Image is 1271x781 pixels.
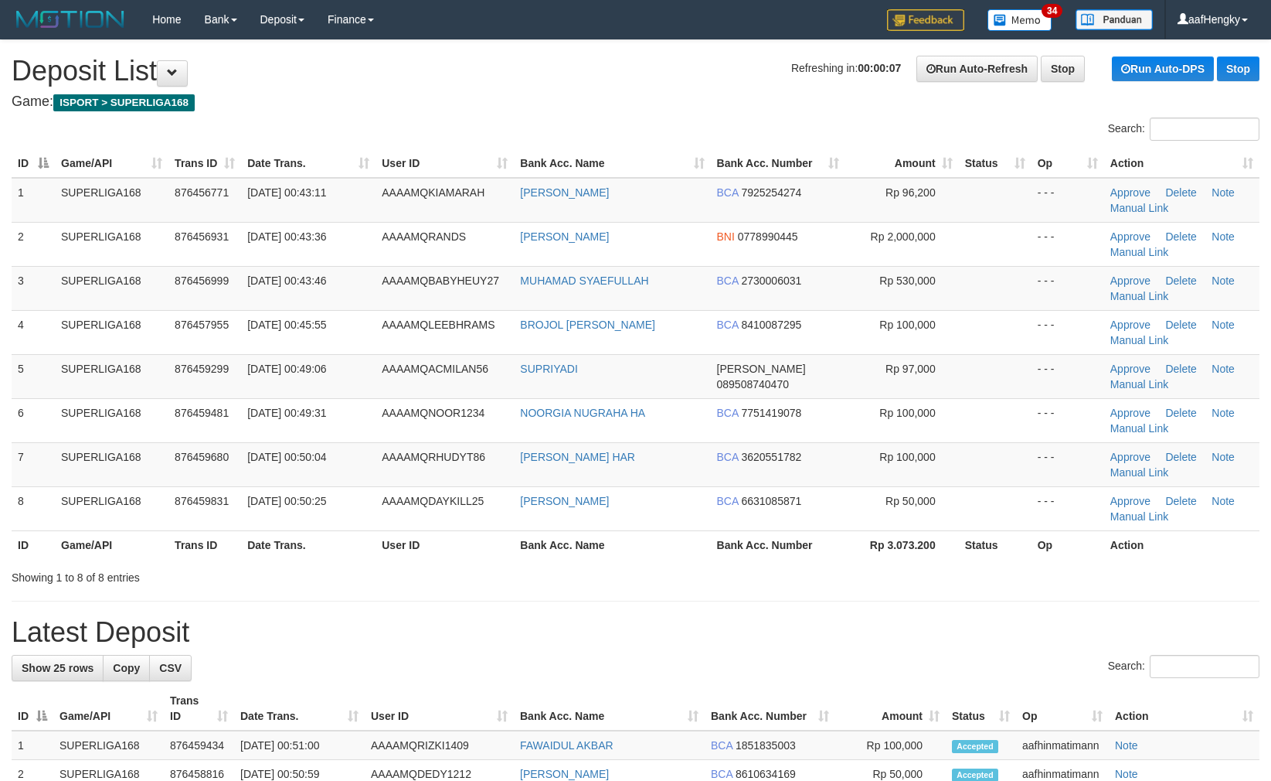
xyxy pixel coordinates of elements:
[1217,56,1259,81] a: Stop
[520,230,609,243] a: [PERSON_NAME]
[241,530,376,559] th: Date Trans.
[520,363,577,375] a: SUPRIYADI
[1212,407,1235,419] a: Note
[1031,222,1104,266] td: - - -
[12,94,1259,110] h4: Game:
[159,662,182,674] span: CSV
[1041,56,1085,82] a: Stop
[12,56,1259,87] h1: Deposit List
[12,530,55,559] th: ID
[55,266,168,310] td: SUPERLIGA168
[382,451,485,463] span: AAAAMQRHUDYT86
[1031,442,1104,486] td: - - -
[12,222,55,266] td: 2
[113,662,140,674] span: Copy
[835,687,946,731] th: Amount: activate to sort column ascending
[247,186,326,199] span: [DATE] 00:43:11
[717,186,739,199] span: BCA
[711,739,732,752] span: BCA
[1212,319,1235,331] a: Note
[845,149,959,178] th: Amount: activate to sort column ascending
[382,495,484,507] span: AAAAMQDAYKILL25
[12,655,104,681] a: Show 25 rows
[247,407,326,419] span: [DATE] 00:49:31
[1212,186,1235,199] a: Note
[1110,246,1169,258] a: Manual Link
[1031,354,1104,398] td: - - -
[845,530,959,559] th: Rp 3.073.200
[1110,422,1169,435] a: Manual Link
[1031,310,1104,354] td: - - -
[1110,451,1150,463] a: Approve
[12,617,1259,648] h1: Latest Deposit
[1165,363,1196,375] a: Delete
[55,149,168,178] th: Game/API: activate to sort column ascending
[55,354,168,398] td: SUPERLIGA168
[520,768,609,780] a: [PERSON_NAME]
[175,363,229,375] span: 876459299
[175,407,229,419] span: 876459481
[12,564,518,585] div: Showing 1 to 8 of 8 entries
[916,56,1038,82] a: Run Auto-Refresh
[1150,118,1259,141] input: Search:
[879,451,935,463] span: Rp 100,000
[55,486,168,530] td: SUPERLIGA168
[885,186,936,199] span: Rp 96,200
[887,9,964,31] img: Feedback.jpg
[1165,451,1196,463] a: Delete
[520,186,609,199] a: [PERSON_NAME]
[382,363,488,375] span: AAAAMQACMILAN56
[53,94,195,111] span: ISPORT > SUPERLIGA168
[241,149,376,178] th: Date Trans.: activate to sort column ascending
[1104,530,1259,559] th: Action
[717,275,739,287] span: BCA
[382,275,499,287] span: AAAAMQBABYHEUY27
[711,149,845,178] th: Bank Acc. Number: activate to sort column ascending
[1110,186,1150,199] a: Approve
[376,530,514,559] th: User ID
[711,530,845,559] th: Bank Acc. Number
[736,768,796,780] span: Copy 8610634169 to clipboard
[885,363,936,375] span: Rp 97,000
[1110,202,1169,214] a: Manual Link
[164,687,234,731] th: Trans ID: activate to sort column ascending
[858,62,901,74] strong: 00:00:07
[791,62,901,74] span: Refreshing in:
[1110,275,1150,287] a: Approve
[382,407,484,419] span: AAAAMQNOOR1234
[705,687,835,731] th: Bank Acc. Number: activate to sort column ascending
[1031,149,1104,178] th: Op: activate to sort column ascending
[12,310,55,354] td: 4
[711,768,732,780] span: BCA
[1110,290,1169,302] a: Manual Link
[1212,363,1235,375] a: Note
[175,275,229,287] span: 876456999
[103,655,150,681] a: Copy
[175,230,229,243] span: 876456931
[12,8,129,31] img: MOTION_logo.png
[55,442,168,486] td: SUPERLIGA168
[1165,186,1196,199] a: Delete
[879,319,935,331] span: Rp 100,000
[520,319,655,331] a: BROJOL [PERSON_NAME]
[12,354,55,398] td: 5
[717,495,739,507] span: BCA
[1110,466,1169,479] a: Manual Link
[1110,334,1169,346] a: Manual Link
[741,186,801,199] span: Copy 7925254274 to clipboard
[12,178,55,223] td: 1
[1165,230,1196,243] a: Delete
[952,740,998,753] span: Accepted
[12,266,55,310] td: 3
[175,319,229,331] span: 876457955
[53,687,164,731] th: Game/API: activate to sort column ascending
[12,486,55,530] td: 8
[1031,530,1104,559] th: Op
[1212,495,1235,507] a: Note
[959,530,1031,559] th: Status
[55,178,168,223] td: SUPERLIGA168
[514,149,710,178] th: Bank Acc. Name: activate to sort column ascending
[12,149,55,178] th: ID: activate to sort column descending
[1076,9,1153,30] img: panduan.png
[835,731,946,760] td: Rp 100,000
